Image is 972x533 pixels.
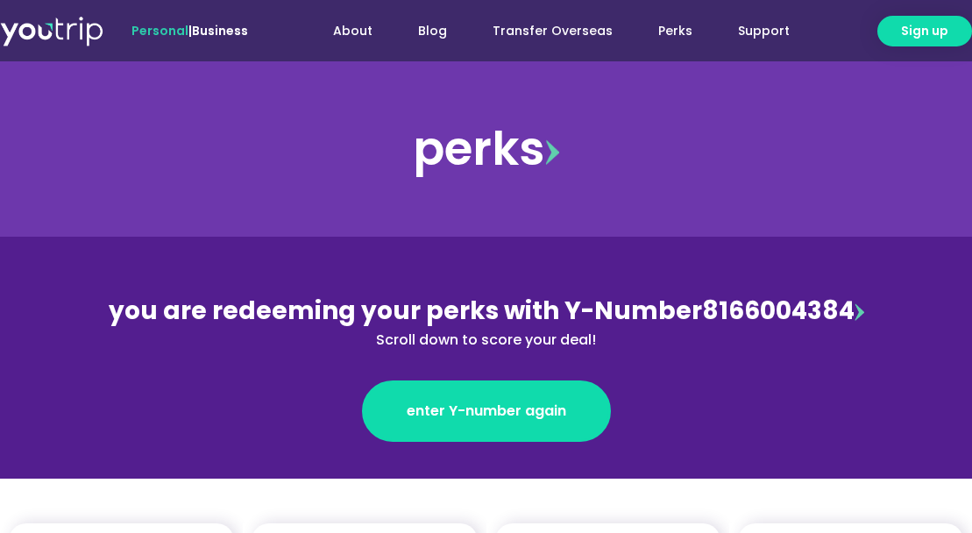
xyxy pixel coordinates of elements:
a: enter Y-number again [362,380,611,442]
nav: Menu [291,15,812,47]
span: Personal [131,22,188,39]
a: Support [715,15,812,47]
a: About [310,15,395,47]
a: Business [192,22,248,39]
a: Blog [395,15,470,47]
a: Perks [635,15,715,47]
a: Transfer Overseas [470,15,635,47]
span: | [131,22,248,39]
a: Sign up [877,16,972,46]
span: Sign up [901,22,948,40]
div: 8166004384 [106,293,867,351]
span: you are redeeming your perks with Y-Number [109,294,702,328]
span: enter Y-number again [407,401,566,422]
div: Scroll down to score your deal! [106,330,867,351]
